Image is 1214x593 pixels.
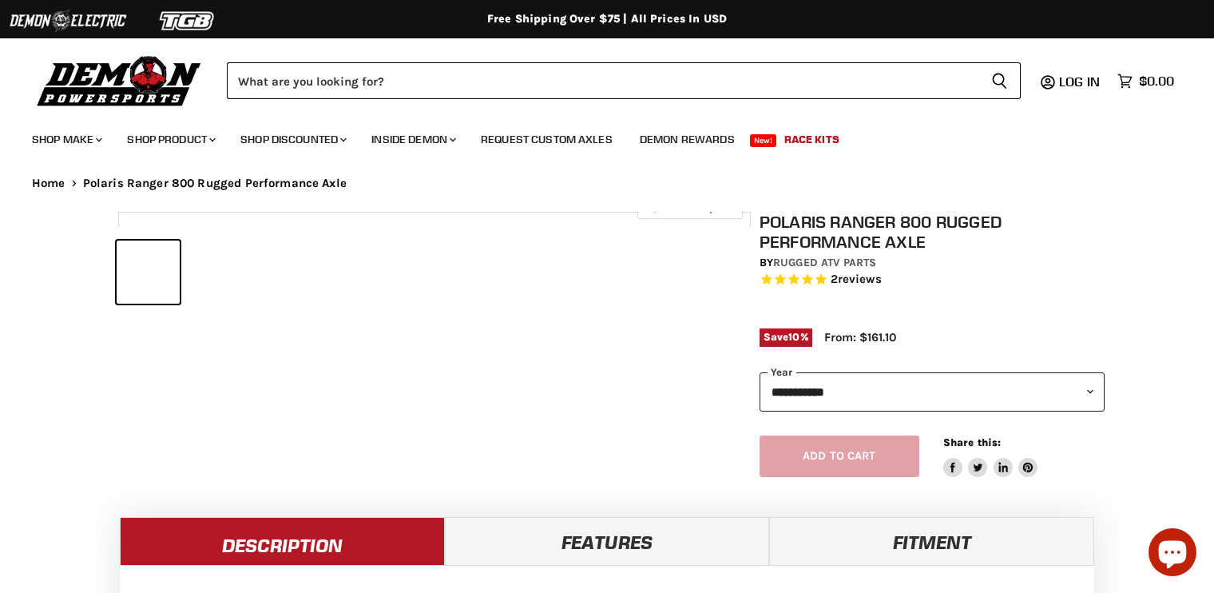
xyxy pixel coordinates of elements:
[769,517,1094,565] a: Fitment
[227,62,978,99] input: Search
[1109,70,1182,93] a: $0.00
[115,123,225,156] a: Shop Product
[227,62,1021,99] form: Product
[760,254,1105,272] div: by
[772,123,851,156] a: Race Kits
[469,123,625,156] a: Request Custom Axles
[20,117,1170,156] ul: Main menu
[117,241,180,304] button: IMAGE thumbnail
[8,6,128,36] img: Demon Electric Logo 2
[838,273,882,287] span: reviews
[978,62,1021,99] button: Search
[228,123,356,156] a: Shop Discounted
[645,201,734,213] span: Click to expand
[628,123,747,156] a: Demon Rewards
[943,436,1038,478] aside: Share this:
[750,134,777,147] span: New!
[760,372,1105,412] select: year
[1052,74,1109,89] a: Log in
[184,241,248,304] button: IMAGE thumbnail
[943,436,1001,448] span: Share this:
[120,517,445,565] a: Description
[831,273,882,287] span: 2 reviews
[32,52,207,109] img: Demon Powersports
[760,212,1105,252] h1: Polaris Ranger 800 Rugged Performance Axle
[788,331,799,343] span: 10
[32,177,65,190] a: Home
[445,517,770,565] a: Features
[128,6,248,36] img: TGB Logo 2
[1144,528,1201,580] inbox-online-store-chat: Shopify online store chat
[760,328,812,346] span: Save %
[1139,74,1174,89] span: $0.00
[760,272,1105,289] span: Rated 5.0 out of 5 stars 2 reviews
[83,177,347,190] span: Polaris Ranger 800 Rugged Performance Axle
[824,330,896,344] span: From: $161.10
[1059,74,1100,90] span: Log in
[20,123,112,156] a: Shop Make
[359,123,466,156] a: Inside Demon
[773,256,876,269] a: Rugged ATV Parts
